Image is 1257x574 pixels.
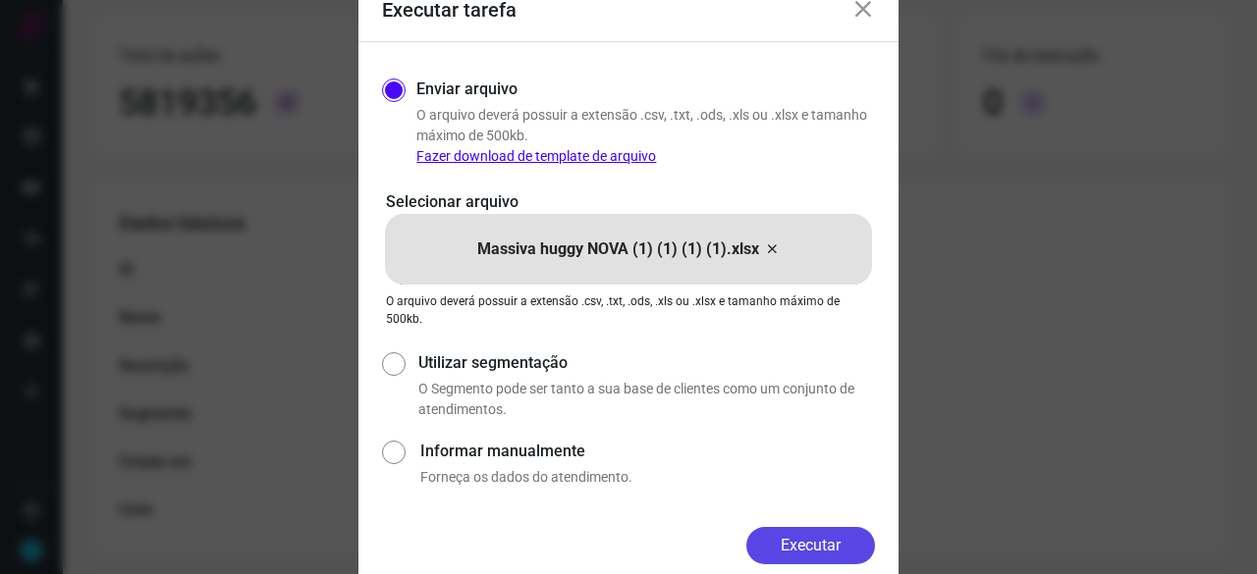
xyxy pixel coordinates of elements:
[420,467,875,488] p: Forneça os dados do atendimento.
[416,148,656,164] a: Fazer download de template de arquivo
[477,237,759,261] p: Massiva huggy NOVA (1) (1) (1) (1).xlsx
[420,440,875,463] label: Informar manualmente
[746,527,875,564] button: Executar
[386,190,871,214] p: Selecionar arquivo
[386,292,871,328] p: O arquivo deverá possuir a extensão .csv, .txt, .ods, .xls ou .xlsx e tamanho máximo de 500kb.
[418,379,875,420] p: O Segmento pode ser tanto a sua base de clientes como um conjunto de atendimentos.
[418,351,875,375] label: Utilizar segmentação
[416,78,518,101] label: Enviar arquivo
[416,105,875,167] p: O arquivo deverá possuir a extensão .csv, .txt, .ods, .xls ou .xlsx e tamanho máximo de 500kb.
